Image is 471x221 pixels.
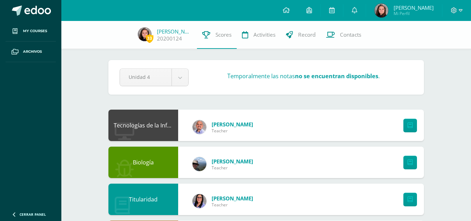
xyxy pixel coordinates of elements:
[6,42,56,62] a: Archivos
[108,147,178,178] div: Biología
[212,165,253,171] span: Teacher
[146,34,153,43] span: 33
[157,28,192,35] a: [PERSON_NAME]
[374,3,388,17] img: 138b561436a60a2d6843bc9f600a6181.png
[321,21,366,49] a: Contacts
[340,31,361,38] span: Contacts
[237,21,281,49] a: Activities
[212,195,253,202] span: [PERSON_NAME]
[192,120,206,134] img: f4ddca51a09d81af1cee46ad6847c426.png
[295,72,378,80] strong: no se encuentran disponibles
[197,21,237,49] a: Scores
[212,202,253,208] span: Teacher
[138,27,152,41] img: 138b561436a60a2d6843bc9f600a6181.png
[6,21,56,42] a: My courses
[212,158,253,165] span: [PERSON_NAME]
[227,72,380,80] h3: Temporalmente las notas .
[108,184,178,215] div: Titularidad
[108,110,178,141] div: Tecnologías de la Información y la Comunicación
[394,4,434,11] span: [PERSON_NAME]
[212,121,253,128] span: [PERSON_NAME]
[215,31,231,38] span: Scores
[298,31,316,38] span: Record
[281,21,321,49] a: Record
[120,69,188,86] a: Unidad 4
[23,28,47,34] span: My courses
[157,35,182,42] a: 20200124
[129,69,163,85] span: Unidad 4
[394,10,434,16] span: Mi Perfil
[212,128,253,134] span: Teacher
[20,212,46,217] span: Cerrar panel
[253,31,275,38] span: Activities
[192,157,206,171] img: 5e952bed91828fffc449ceb1b345eddb.png
[192,194,206,208] img: f299a6914324fd9fb9c4d26292297a76.png
[23,49,42,54] span: Archivos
